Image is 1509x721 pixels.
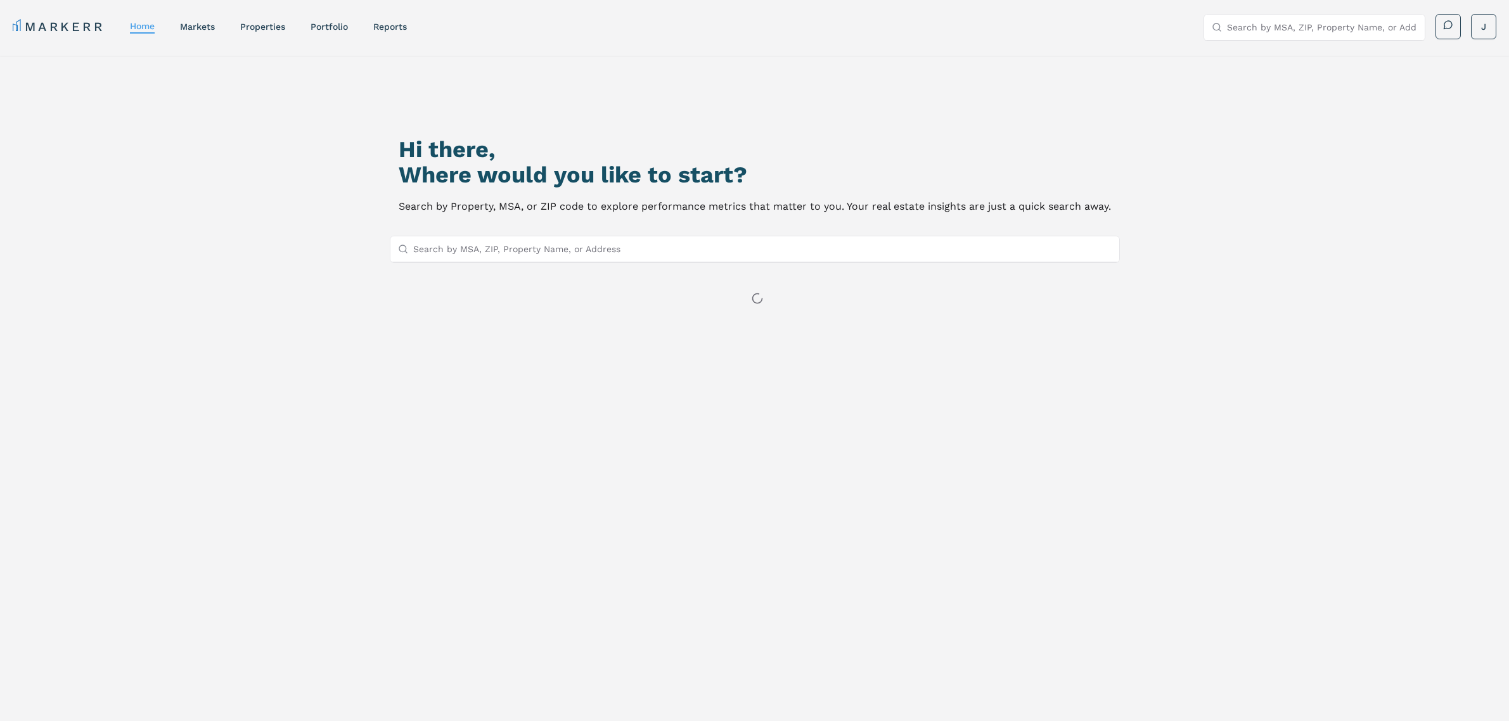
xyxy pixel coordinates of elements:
input: Search by MSA, ZIP, Property Name, or Address [1227,15,1417,40]
a: markets [180,22,215,32]
a: Portfolio [311,22,348,32]
h2: Where would you like to start? [399,162,1111,188]
p: Search by Property, MSA, or ZIP code to explore performance metrics that matter to you. Your real... [399,198,1111,215]
button: J [1471,14,1496,39]
a: properties [240,22,285,32]
span: J [1481,20,1486,33]
input: Search by MSA, ZIP, Property Name, or Address [413,236,1112,262]
a: MARKERR [13,18,105,35]
a: home [130,21,155,31]
a: reports [373,22,407,32]
h1: Hi there, [399,137,1111,162]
